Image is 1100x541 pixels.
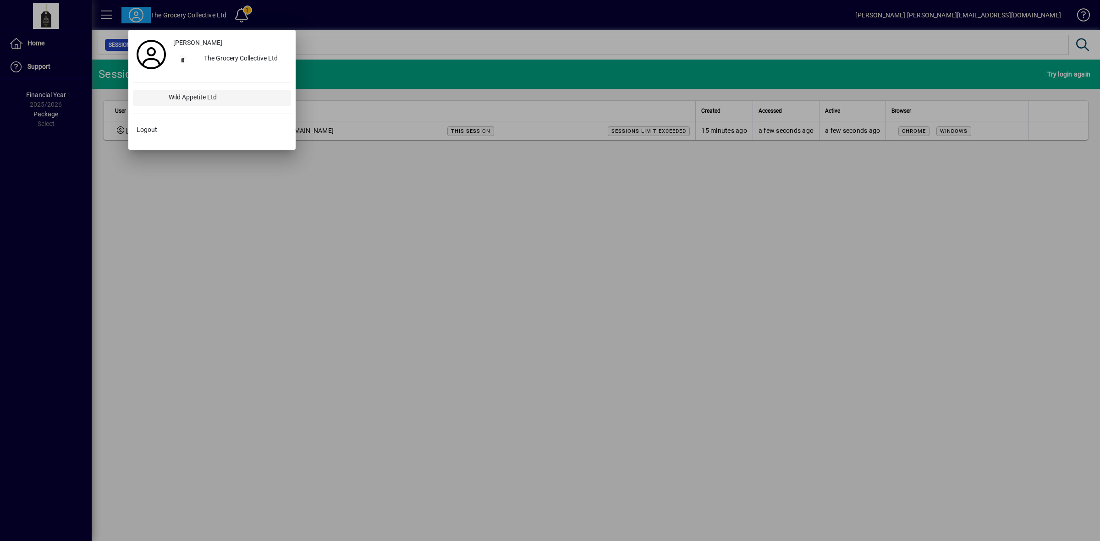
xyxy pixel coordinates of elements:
[161,90,291,106] div: Wild Appetite Ltd
[170,34,291,51] a: [PERSON_NAME]
[173,38,222,48] span: [PERSON_NAME]
[133,121,291,138] button: Logout
[133,46,170,63] a: Profile
[137,125,157,135] span: Logout
[133,90,291,106] button: Wild Appetite Ltd
[197,51,291,67] div: The Grocery Collective Ltd
[170,51,291,67] button: The Grocery Collective Ltd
